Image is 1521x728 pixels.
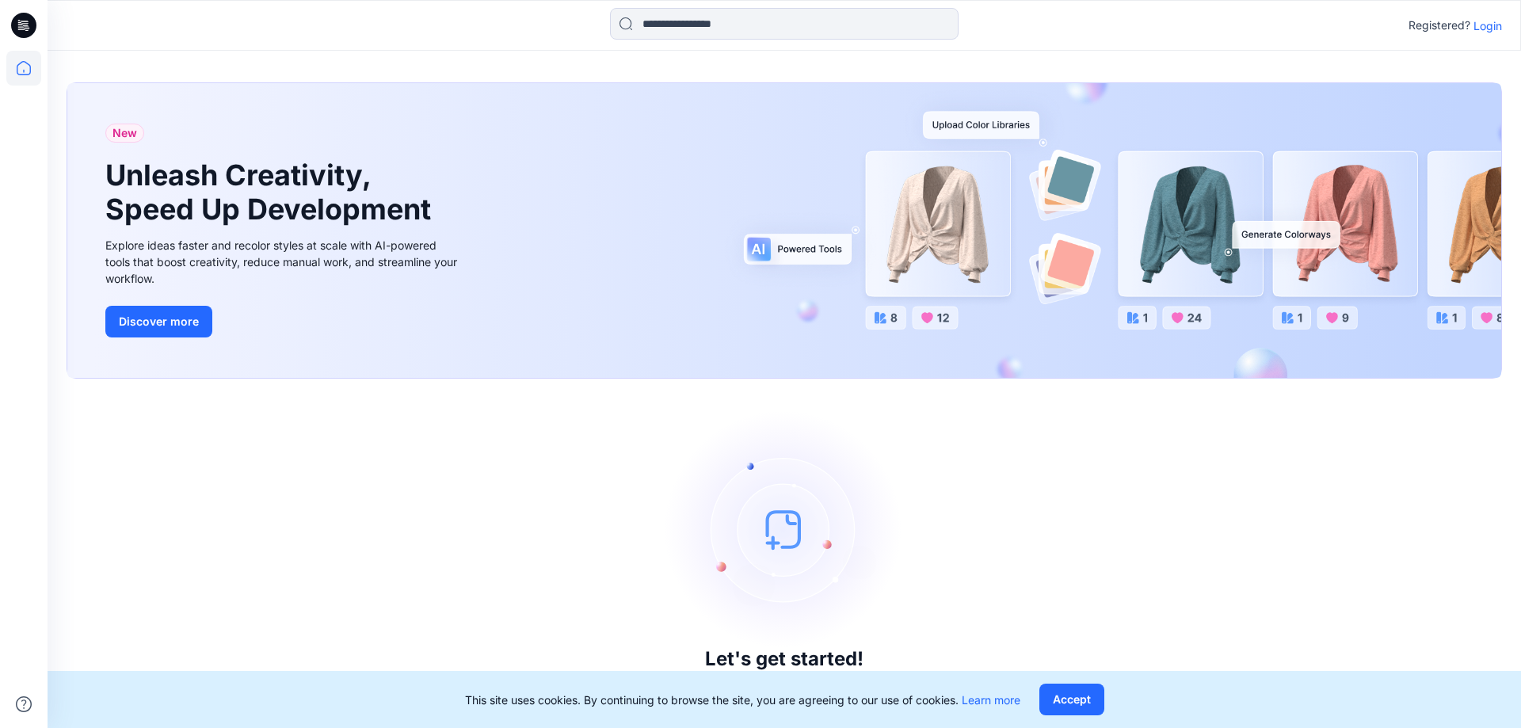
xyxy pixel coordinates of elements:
span: New [112,124,137,143]
button: Discover more [105,306,212,337]
p: Login [1473,17,1502,34]
button: Accept [1039,684,1104,715]
img: empty-state-image.svg [665,410,903,648]
a: Learn more [962,693,1020,707]
p: Registered? [1409,16,1470,35]
h3: Let's get started! [705,648,863,670]
div: Explore ideas faster and recolor styles at scale with AI-powered tools that boost creativity, red... [105,237,462,287]
p: This site uses cookies. By continuing to browse the site, you are agreeing to our use of cookies. [465,692,1020,708]
a: Discover more [105,306,462,337]
h1: Unleash Creativity, Speed Up Development [105,158,438,227]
